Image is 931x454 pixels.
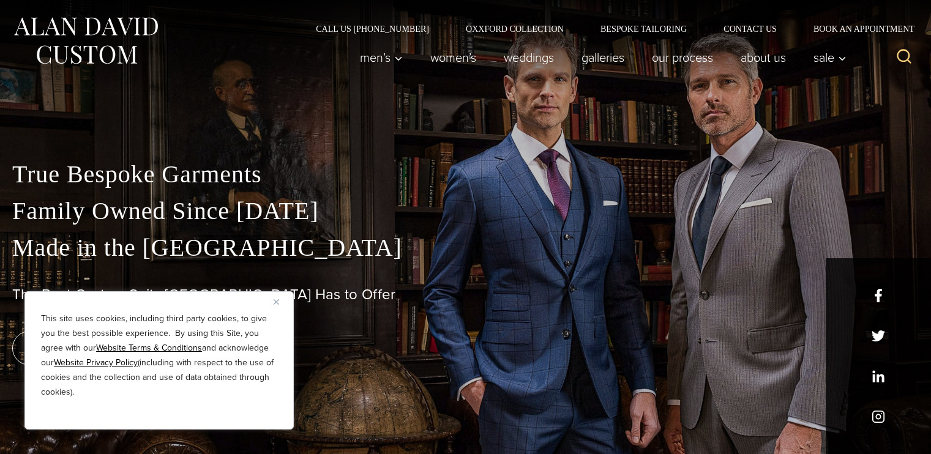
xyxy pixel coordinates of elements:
a: About Us [727,45,800,70]
a: Website Terms & Conditions [96,341,202,354]
nav: Primary Navigation [346,45,853,70]
a: Our Process [638,45,727,70]
nav: Secondary Navigation [297,24,919,33]
img: Close [274,299,279,305]
a: Bespoke Tailoring [582,24,705,33]
span: Sale [813,51,847,64]
h1: The Best Custom Suits [GEOGRAPHIC_DATA] Has to Offer [12,286,919,303]
p: True Bespoke Garments Family Owned Since [DATE] Made in the [GEOGRAPHIC_DATA] [12,156,919,266]
a: Website Privacy Policy [54,356,138,369]
button: Close [274,294,288,309]
span: Men’s [360,51,403,64]
a: Women’s [417,45,490,70]
a: book an appointment [12,331,184,365]
a: Contact Us [705,24,795,33]
button: View Search Form [889,43,919,72]
img: Alan David Custom [12,13,159,68]
p: This site uses cookies, including third party cookies, to give you the best possible experience. ... [41,311,277,400]
a: Call Us [PHONE_NUMBER] [297,24,447,33]
a: Book an Appointment [795,24,919,33]
a: Oxxford Collection [447,24,582,33]
a: Galleries [568,45,638,70]
a: weddings [490,45,568,70]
